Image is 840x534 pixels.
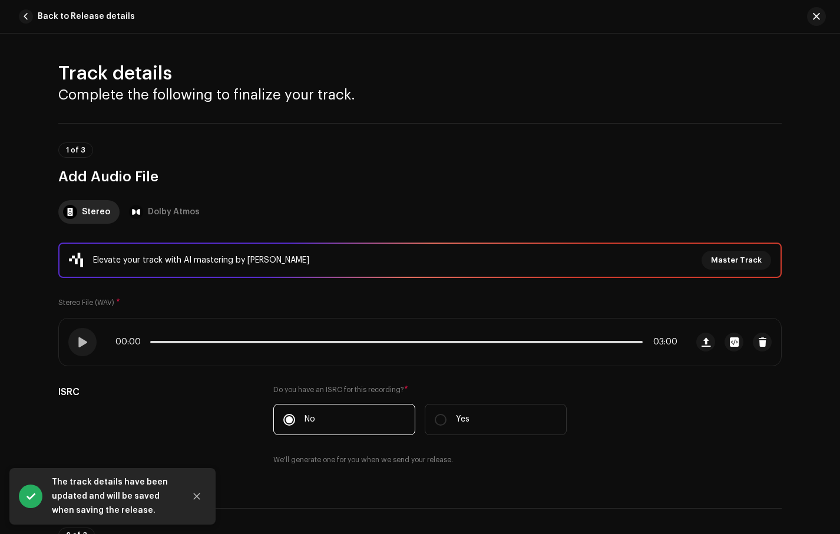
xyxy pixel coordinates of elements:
[52,475,176,518] div: The track details have been updated and will be saved when saving the release.
[58,385,254,399] h5: ISRC
[58,85,782,104] h3: Complete the following to finalize your track.
[185,485,209,508] button: Close
[647,337,677,347] span: 03:00
[456,413,469,426] p: Yes
[305,413,315,426] p: No
[93,253,309,267] div: Elevate your track with AI mastering by [PERSON_NAME]
[702,251,771,270] button: Master Track
[273,385,567,394] label: Do you have an ISRC for this recording?
[273,454,453,466] small: We'll generate one for you when we send your release.
[58,167,782,186] h3: Add Audio File
[148,200,200,224] div: Dolby Atmos
[711,248,762,272] span: Master Track
[58,62,782,85] h2: Track details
